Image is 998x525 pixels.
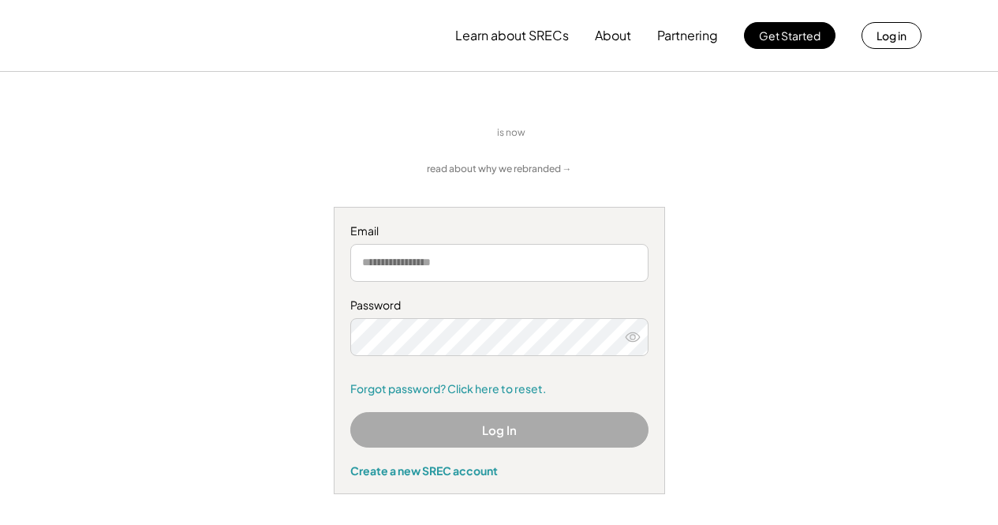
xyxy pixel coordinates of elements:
[350,381,649,397] a: Forgot password? Click here to reset.
[77,9,208,62] img: yH5BAEAAAAALAAAAAABAAEAAAIBRAA7
[545,125,656,141] img: yH5BAEAAAAALAAAAAABAAEAAAIBRAA7
[350,463,649,478] div: Create a new SREC account
[744,22,835,49] button: Get Started
[595,20,631,51] button: About
[455,20,569,51] button: Learn about SRECs
[493,126,537,140] div: is now
[350,412,649,448] button: Log In
[350,298,649,313] div: Password
[657,20,718,51] button: Partnering
[350,223,649,239] div: Email
[343,111,485,155] img: yH5BAEAAAAALAAAAAABAAEAAAIBRAA7
[862,22,921,49] button: Log in
[427,163,572,176] a: read about why we rebranded →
